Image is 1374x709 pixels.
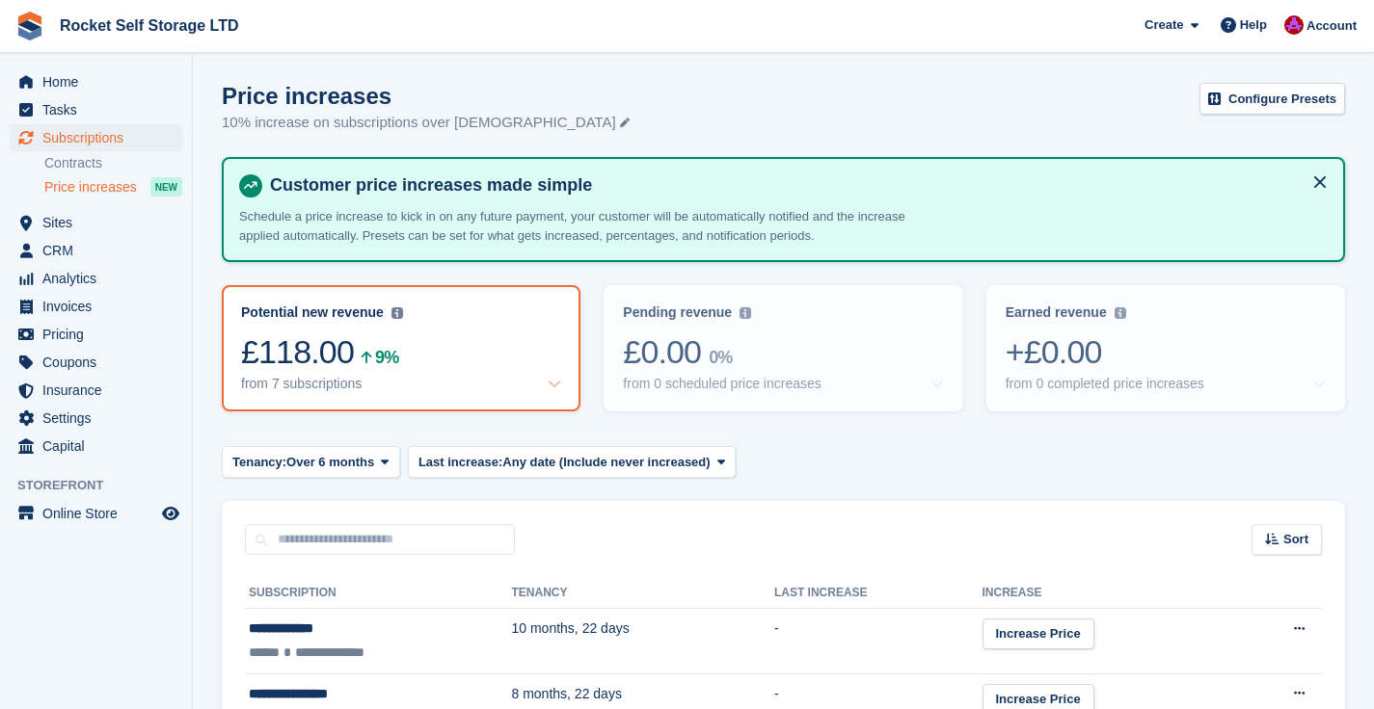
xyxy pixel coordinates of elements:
[241,376,362,392] div: from 7 subscriptions
[740,307,751,319] img: icon-info-grey-7440780725fd019a000dd9b08b2336e03edf1995a4989e88bcd33f0948082b44.svg
[408,446,736,478] button: Last increase: Any date (Include never increased)
[10,237,182,264] a: menu
[774,609,983,674] td: -
[232,453,286,472] span: Tenancy:
[391,307,403,319] img: icon-info-grey-7440780725fd019a000dd9b08b2336e03edf1995a4989e88bcd33f0948082b44.svg
[10,209,182,236] a: menu
[1145,15,1183,35] span: Create
[623,304,732,321] div: Pending revenue
[17,476,192,495] span: Storefront
[10,321,182,348] a: menu
[10,293,182,320] a: menu
[241,304,384,321] div: Potential new revenue
[709,351,732,364] div: 0%
[10,68,182,95] a: menu
[245,578,511,609] th: Subscription
[222,285,580,411] a: Potential new revenue £118.00 9% from 7 subscriptions
[10,265,182,292] a: menu
[604,285,962,411] a: Pending revenue £0.00 0% from 0 scheduled price increases
[10,377,182,404] a: menu
[10,500,182,527] a: menu
[418,453,502,472] span: Last increase:
[42,293,158,320] span: Invoices
[42,124,158,151] span: Subscriptions
[42,433,158,460] span: Capital
[1006,304,1107,321] div: Earned revenue
[42,96,158,123] span: Tasks
[1006,332,1326,372] div: +£0.00
[10,124,182,151] a: menu
[42,377,158,404] span: Insurance
[42,265,158,292] span: Analytics
[239,207,914,245] p: Schedule a price increase to kick in on any future payment, your customer will be automatically n...
[623,332,943,372] div: £0.00
[222,112,630,134] p: 10% increase on subscriptions over [DEMOGRAPHIC_DATA]
[375,351,398,364] div: 9%
[10,349,182,376] a: menu
[52,10,247,41] a: Rocket Self Storage LTD
[150,177,182,197] div: NEW
[511,578,773,609] th: Tenancy
[502,453,710,472] span: Any date (Include never increased)
[262,174,1328,197] h4: Customer price increases made simple
[1284,15,1304,35] img: Lee Tresadern
[222,83,630,109] h1: Price increases
[511,620,629,636] span: 10 months, 22 days
[44,154,182,172] a: Contracts
[42,209,158,236] span: Sites
[42,321,158,348] span: Pricing
[42,349,158,376] span: Coupons
[42,405,158,432] span: Settings
[1115,307,1126,319] img: icon-info-grey-7440780725fd019a000dd9b08b2336e03edf1995a4989e88bcd33f0948082b44.svg
[1240,15,1267,35] span: Help
[42,68,158,95] span: Home
[44,178,137,197] span: Price increases
[222,446,400,478] button: Tenancy: Over 6 months
[1199,83,1345,115] a: Configure Presets
[1307,16,1357,36] span: Account
[1283,530,1308,549] span: Sort
[983,618,1094,650] a: Increase Price
[241,332,561,372] div: £118.00
[44,176,182,197] a: Price increases NEW
[159,502,182,525] a: Preview store
[10,96,182,123] a: menu
[774,578,983,609] th: Last increase
[42,500,158,527] span: Online Store
[42,237,158,264] span: CRM
[10,433,182,460] a: menu
[1006,376,1204,392] div: from 0 completed price increases
[10,405,182,432] a: menu
[986,285,1345,411] a: Earned revenue +£0.00 from 0 completed price increases
[286,453,374,472] span: Over 6 months
[623,376,821,392] div: from 0 scheduled price increases
[15,12,44,40] img: stora-icon-8386f47178a22dfd0bd8f6a31ec36ba5ce8667c1dd55bd0f319d3a0aa187defe.svg
[983,578,1232,609] th: Increase
[511,686,621,701] span: 8 months, 22 days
